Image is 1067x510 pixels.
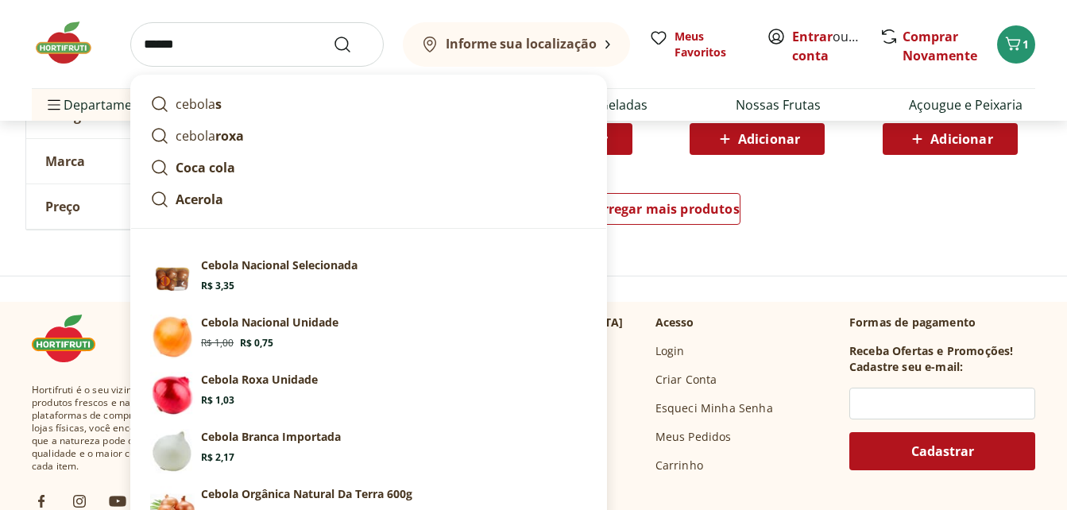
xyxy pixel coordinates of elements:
button: Preço [26,184,265,229]
b: Informe sua localização [446,35,597,52]
span: R$ 1,03 [201,394,234,407]
a: Criar conta [792,28,880,64]
span: Meus Favoritos [675,29,748,60]
a: Coca cola [144,152,593,184]
a: Carregar mais produtos [586,193,740,231]
img: Principal [150,372,195,416]
button: Adicionar [883,123,1018,155]
a: PrincipalCebola Branca ImportadaR$ 2,17 [144,423,593,480]
span: Carregar mais produtos [586,203,740,215]
button: Menu [44,86,64,124]
span: Marca [45,153,85,169]
span: ou [792,27,863,65]
a: cebolas [144,88,593,120]
p: Cebola Orgânica Natural Da Terra 600g [201,486,412,502]
a: Açougue e Peixaria [909,95,1023,114]
button: Adicionar [690,123,825,155]
span: Adicionar [738,133,800,145]
a: Criar Conta [655,372,717,388]
h3: Receba Ofertas e Promoções! [849,343,1013,359]
p: Cebola Nacional Unidade [201,315,338,330]
a: Meus Pedidos [655,429,732,445]
p: cebola [176,95,222,114]
button: Cadastrar [849,432,1035,470]
h3: Cadastre seu e-mail: [849,359,963,375]
a: Meus Favoritos [649,29,748,60]
strong: Coca cola [176,159,235,176]
p: Cebola Branca Importada [201,429,341,445]
p: Formas de pagamento [849,315,1035,330]
span: Hortifruti é o seu vizinho especialista em produtos frescos e naturais. Nas nossas plataformas de... [32,384,242,473]
img: Cebola Nacional Selecionada [150,257,195,302]
a: Entrar [792,28,833,45]
span: Preço [45,199,80,214]
span: Adicionar [930,133,992,145]
a: Nossas Frutas [736,95,821,114]
a: Comprar Novamente [903,28,977,64]
input: search [130,22,384,67]
button: Submit Search [333,35,371,54]
button: Carrinho [997,25,1035,64]
p: Cebola Roxa Unidade [201,372,318,388]
span: R$ 3,35 [201,280,234,292]
span: R$ 2,17 [201,451,234,464]
span: R$ 1,00 [201,337,234,350]
img: Cebola Nacional Unidade [150,315,195,359]
a: Login [655,343,685,359]
img: Hortifruti [32,19,111,67]
p: Acesso [655,315,694,330]
a: Cebola Nacional SelecionadaCebola Nacional SelecionadaR$ 3,35 [144,251,593,308]
a: cebolaroxa [144,120,593,152]
strong: s [215,95,222,113]
a: Esqueci Minha Senha [655,400,773,416]
button: Informe sua localização [403,22,630,67]
img: Principal [150,429,195,473]
strong: roxa [215,127,244,145]
button: Marca [26,139,265,184]
p: cebola [176,126,244,145]
strong: Acerola [176,191,223,208]
img: Hortifruti [32,315,111,362]
a: Cebola Nacional UnidadeCebola Nacional UnidadeR$ 1,00R$ 0,75 [144,308,593,365]
span: 1 [1023,37,1029,52]
a: Acerola [144,184,593,215]
span: R$ 0,75 [240,337,273,350]
span: Departamentos [44,86,159,124]
a: PrincipalCebola Roxa UnidadeR$ 1,03 [144,365,593,423]
a: Carrinho [655,458,703,473]
span: Cadastrar [911,445,974,458]
p: Cebola Nacional Selecionada [201,257,358,273]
